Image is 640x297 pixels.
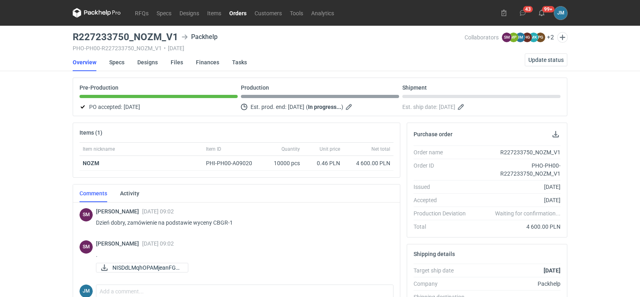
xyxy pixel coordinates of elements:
[345,102,355,112] button: Edit estimated production end date
[241,102,399,112] div: Est. prod. end:
[547,34,554,41] button: +2
[472,280,561,288] div: Packhelp
[502,33,512,42] figcaption: SM
[472,183,561,191] div: [DATE]
[112,263,181,272] span: NISDdLMqhOPAMjeanFGG...
[79,129,102,136] h2: Items (1)
[96,240,142,247] span: [PERSON_NAME]
[79,208,93,221] div: Sebastian Markut
[96,263,176,272] div: NISDdLMqhOPAMjeanFGG3XA80eHZutzWwCx873bD.docx
[83,160,99,166] strong: NOZM
[73,45,465,51] div: PHO-PH00-R227233750_NOZM_V1 [DATE]
[535,6,548,19] button: 99+
[414,209,472,217] div: Production Deviation
[96,208,142,215] span: [PERSON_NAME]
[346,159,390,167] div: 4 600.00 PLN
[457,102,467,112] button: Edit estimated shipping date
[551,129,561,139] button: Download PO
[557,32,568,43] button: Edit collaborators
[414,183,472,191] div: Issued
[402,84,427,91] p: Shipment
[124,102,140,112] span: [DATE]
[554,6,567,20] button: JM
[73,32,178,42] h3: R227233750_NOZM_V1
[472,196,561,204] div: [DATE]
[251,8,286,18] a: Customers
[288,102,304,112] span: [DATE]
[286,8,307,18] a: Tools
[414,251,455,257] h2: Shipping details
[175,8,203,18] a: Designs
[142,240,174,247] span: [DATE] 09:02
[137,53,158,71] a: Designs
[203,8,225,18] a: Items
[79,240,93,254] figcaption: SM
[414,131,452,137] h2: Purchase order
[171,53,183,71] a: Files
[439,102,455,112] span: [DATE]
[131,8,153,18] a: RFQs
[544,267,561,274] strong: [DATE]
[263,156,303,171] div: 10000 pcs
[341,104,343,110] em: )
[241,84,269,91] p: Production
[196,53,219,71] a: Finances
[465,34,499,41] span: Collaborators
[206,146,221,152] span: Item ID
[96,250,387,260] p: .
[120,184,139,202] a: Activity
[181,32,218,42] div: Packhelp
[73,53,96,71] a: Overview
[528,57,564,63] span: Update status
[232,53,247,71] a: Tasks
[79,102,238,112] div: PO accepted:
[73,8,121,18] svg: Packhelp Pro
[79,184,107,202] a: Comments
[522,33,532,42] figcaption: HG
[402,102,561,112] div: Est. ship date:
[414,162,472,178] div: Order ID
[414,148,472,156] div: Order name
[529,33,538,42] figcaption: MK
[79,240,93,254] div: Sebastian Markut
[79,84,118,91] p: Pre-Production
[414,196,472,204] div: Accepted
[225,8,251,18] a: Orders
[414,223,472,231] div: Total
[320,146,340,152] span: Unit price
[472,148,561,156] div: R227233750_NOZM_V1
[414,280,472,288] div: Company
[554,6,567,20] div: Joanna Myślak
[164,45,166,51] span: •
[308,104,341,110] strong: In progress...
[495,209,561,217] em: Waiting for confirmation...
[96,263,188,272] a: NISDdLMqhOPAMjeanFGG...
[96,218,387,227] p: Dzień dobry, zamówienie na podstawie wyceny CBGR-1
[306,104,308,110] em: (
[281,146,300,152] span: Quantity
[516,33,525,42] figcaption: JM
[371,146,390,152] span: Net total
[472,223,561,231] div: 4 600.00 PLN
[536,33,545,42] figcaption: PG
[414,266,472,274] div: Target ship date
[109,53,124,71] a: Specs
[525,53,567,66] button: Update status
[307,8,338,18] a: Analytics
[153,8,175,18] a: Specs
[79,208,93,221] figcaption: SM
[472,162,561,178] div: PHO-PH00-R227233750_NOZM_V1
[509,33,518,42] figcaption: MP
[206,159,260,167] div: PHI-PH00-A09020
[83,146,115,152] span: Item nickname
[306,159,340,167] div: 0.46 PLN
[516,6,529,19] button: 43
[142,208,174,215] span: [DATE] 09:02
